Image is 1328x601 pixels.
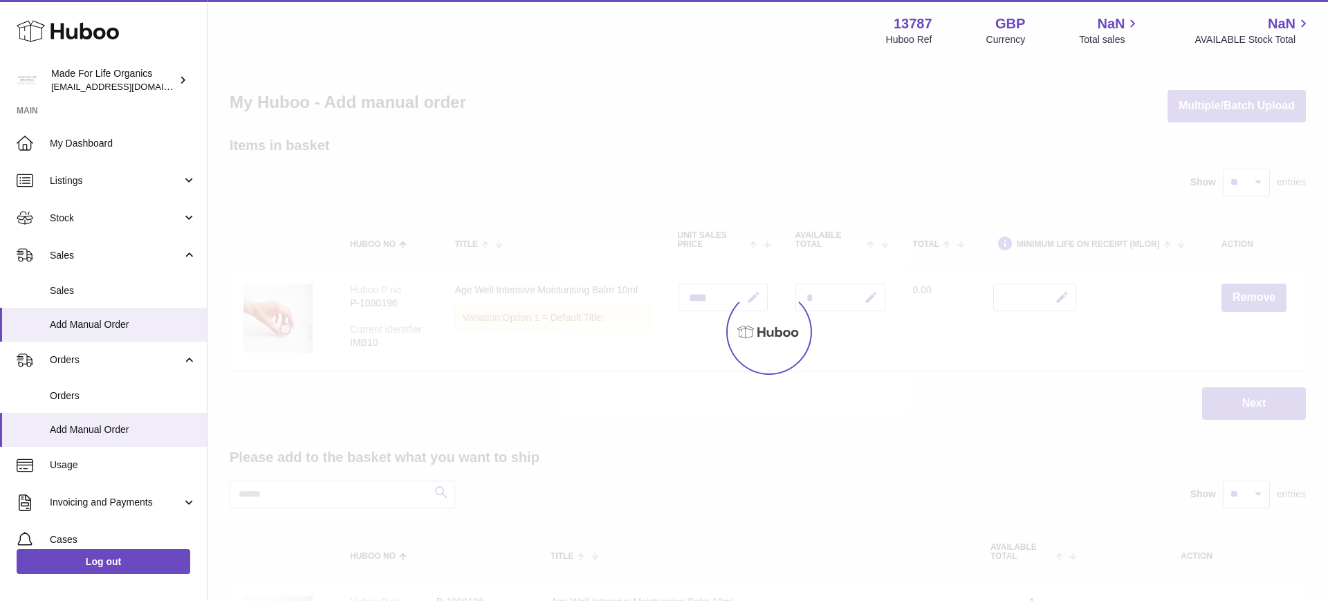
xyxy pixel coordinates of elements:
[1079,15,1141,46] a: NaN Total sales
[986,33,1026,46] div: Currency
[894,15,932,33] strong: 13787
[51,81,203,92] span: [EMAIL_ADDRESS][DOMAIN_NAME]
[50,496,182,509] span: Invoicing and Payments
[50,389,196,403] span: Orders
[51,67,176,93] div: Made For Life Organics
[50,459,196,472] span: Usage
[50,249,182,262] span: Sales
[50,174,182,187] span: Listings
[50,284,196,297] span: Sales
[1268,15,1295,33] span: NaN
[17,70,37,91] img: internalAdmin-13787@internal.huboo.com
[886,33,932,46] div: Huboo Ref
[50,353,182,367] span: Orders
[1195,15,1311,46] a: NaN AVAILABLE Stock Total
[995,15,1025,33] strong: GBP
[50,318,196,331] span: Add Manual Order
[50,423,196,436] span: Add Manual Order
[50,137,196,150] span: My Dashboard
[50,533,196,546] span: Cases
[50,212,182,225] span: Stock
[1097,15,1125,33] span: NaN
[17,549,190,574] a: Log out
[1195,33,1311,46] span: AVAILABLE Stock Total
[1079,33,1141,46] span: Total sales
